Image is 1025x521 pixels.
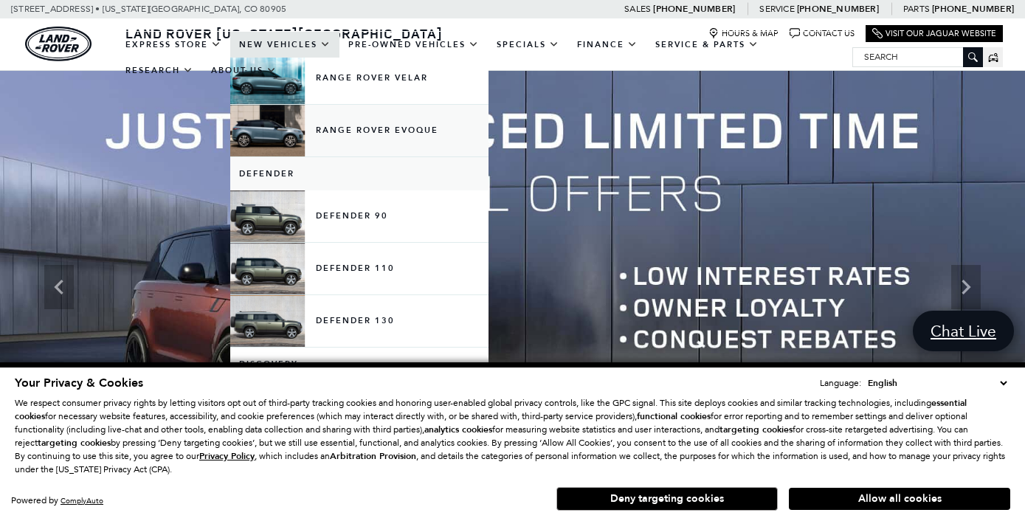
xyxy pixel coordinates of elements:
p: We respect consumer privacy rights by letting visitors opt out of third-party tracking cookies an... [15,396,1010,476]
strong: targeting cookies [38,437,111,449]
strong: targeting cookies [719,424,793,435]
span: Chat Live [923,321,1004,341]
a: [PHONE_NUMBER] [797,3,879,15]
u: Privacy Policy [199,450,255,462]
a: Defender 90 [230,190,489,242]
span: Land Rover [US_STATE][GEOGRAPHIC_DATA] [125,24,443,42]
a: land-rover [25,27,92,61]
a: ComplyAuto [61,496,103,506]
span: Service [759,4,794,14]
div: Previous [44,265,74,309]
a: Discovery [230,348,489,381]
a: Range Rover Evoque [230,105,489,156]
a: About Us [202,58,286,83]
a: Specials [488,32,568,58]
a: Hours & Map [708,28,779,39]
div: Powered by [11,496,103,506]
span: Your Privacy & Cookies [15,375,143,391]
div: Language: [820,379,861,387]
a: Pre-Owned Vehicles [339,32,488,58]
a: Defender 130 [230,295,489,347]
a: Finance [568,32,646,58]
span: Parts [903,4,930,14]
a: Service & Parts [646,32,767,58]
div: Next [951,265,981,309]
a: Research [117,58,202,83]
nav: Main Navigation [117,32,852,83]
a: Defender 110 [230,243,489,294]
a: Privacy Policy [199,451,255,461]
img: Land Rover [25,27,92,61]
a: Chat Live [913,311,1014,351]
a: Defender [230,157,489,190]
strong: Arbitration Provision [330,450,416,462]
input: Search [853,48,982,66]
strong: functional cookies [637,410,711,422]
a: New Vehicles [230,32,339,58]
a: Visit Our Jaguar Website [872,28,996,39]
strong: analytics cookies [424,424,492,435]
select: Language Select [864,376,1010,390]
a: [STREET_ADDRESS] • [US_STATE][GEOGRAPHIC_DATA], CO 80905 [11,4,286,14]
a: EXPRESS STORE [117,32,230,58]
span: Sales [624,4,651,14]
a: [PHONE_NUMBER] [932,3,1014,15]
button: Deny targeting cookies [556,487,778,511]
a: Land Rover [US_STATE][GEOGRAPHIC_DATA] [117,24,452,42]
button: Allow all cookies [789,488,1010,510]
a: Range Rover Velar [230,52,489,104]
a: Contact Us [790,28,855,39]
a: [PHONE_NUMBER] [653,3,735,15]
